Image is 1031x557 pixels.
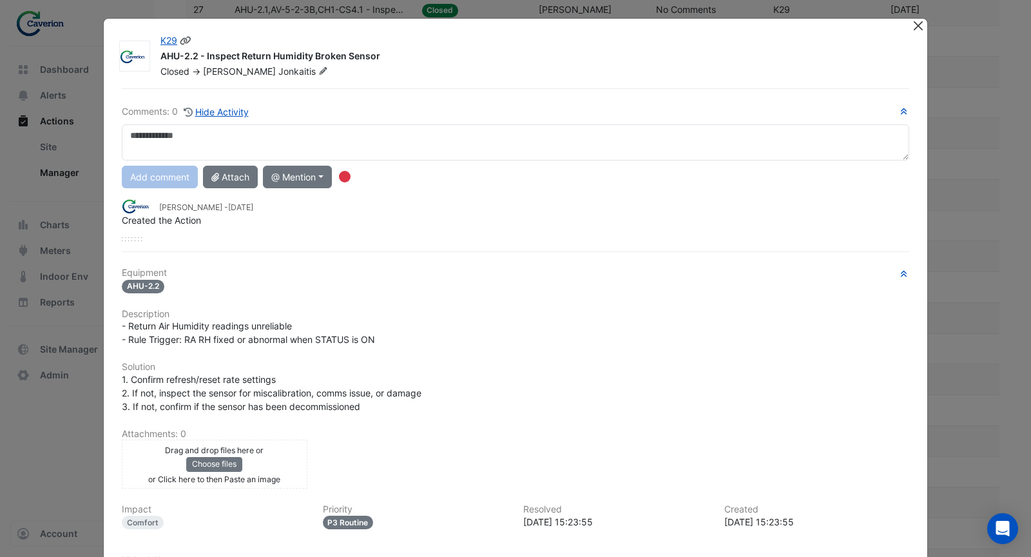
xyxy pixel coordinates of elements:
[160,35,177,46] a: K29
[724,504,910,515] h6: Created
[263,166,332,188] button: @ Mention
[160,66,189,77] span: Closed
[192,66,200,77] span: ->
[122,320,375,345] span: - Return Air Humidity readings unreliable - Rule Trigger: RA RH fixed or abnormal when STATUS is ON
[122,215,201,226] span: Created the Action
[186,457,242,471] button: Choose files
[203,166,258,188] button: Attach
[122,309,909,320] h6: Description
[122,504,307,515] h6: Impact
[148,474,280,484] small: or Click here to then Paste an image
[122,362,909,373] h6: Solution
[523,515,709,529] div: [DATE] 15:23:55
[911,19,925,32] button: Close
[165,445,264,455] small: Drag and drop files here or
[323,504,508,515] h6: Priority
[339,171,351,182] div: Tooltip anchor
[724,515,910,529] div: [DATE] 15:23:55
[122,516,164,529] div: Comfort
[122,280,164,293] span: AHU-2.2
[122,268,909,278] h6: Equipment
[323,516,374,529] div: P3 Routine
[203,66,276,77] span: [PERSON_NAME]
[122,104,249,119] div: Comments: 0
[160,50,896,65] div: AHU-2.2 - Inspect Return Humidity Broken Sensor
[159,202,253,213] small: [PERSON_NAME] -
[180,35,191,46] span: Copy link to clipboard
[122,374,421,412] span: 1. Confirm refresh/reset rate settings 2. If not, inspect the sensor for miscalibration, comms is...
[122,199,154,213] img: Caverion
[987,513,1018,544] div: Open Intercom Messenger
[523,504,709,515] h6: Resolved
[228,202,253,212] span: 2025-08-08 15:23:55
[183,104,249,119] button: Hide Activity
[122,429,909,440] h6: Attachments: 0
[120,50,149,63] img: Caverion
[278,65,331,78] span: Jonkaitis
